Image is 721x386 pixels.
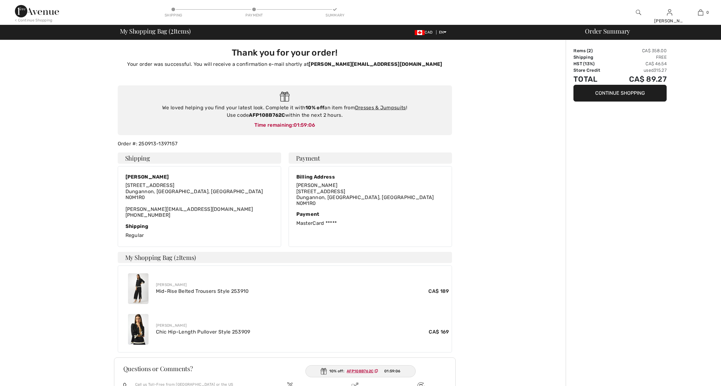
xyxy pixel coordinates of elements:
span: CAD [415,30,435,34]
h3: Thank you for your order! [121,48,448,58]
div: Regular [125,223,273,239]
span: 2 [176,253,179,261]
h4: Shipping [118,152,281,164]
td: Free [612,54,667,61]
img: 1ère Avenue [15,5,59,17]
span: 0 [706,10,709,15]
div: [PERSON_NAME] [654,18,685,24]
td: Shipping [573,54,612,61]
span: 2 [171,26,174,34]
div: Shipping [164,12,183,18]
div: We loved helping you find your latest look. Complete it with an item from ! Use code within the n... [124,104,446,119]
img: Gift.svg [280,92,290,102]
a: Mid-Rise Belted Trousers Style 253910 [156,288,249,294]
span: [STREET_ADDRESS] Dungannon, [GEOGRAPHIC_DATA], [GEOGRAPHIC_DATA] N0M1R0 [296,188,434,206]
button: Continue Shopping [573,85,667,102]
a: Sign In [667,9,672,15]
div: 10% off: [305,365,416,377]
td: HST (13%) [573,61,612,67]
a: Chic Hip-Length Pullover Style 253909 [156,329,250,335]
span: 315.27 [654,68,667,73]
span: CA$ 169 [429,328,449,336]
td: CA$ 89.27 [612,74,667,85]
div: Billing Address [296,174,434,180]
td: Store Credit [573,67,612,74]
strong: 10% off [305,105,324,111]
img: My Info [667,9,672,16]
div: [PERSON_NAME] [125,174,263,180]
div: Payment [296,211,444,217]
strong: AFP108B762C [249,112,285,118]
td: CA$ 46.54 [612,61,667,67]
span: 2 [588,48,591,53]
img: Canadian Dollar [415,30,425,35]
div: < Continue Shopping [15,17,52,23]
span: EN [439,30,447,34]
span: My Shopping Bag ( Items) [120,28,191,34]
div: [PERSON_NAME] [156,282,449,288]
span: 01:59:06 [294,122,315,128]
img: My Bag [698,9,703,16]
td: used [612,67,667,74]
td: Items ( ) [573,48,612,54]
strong: [PERSON_NAME][EMAIL_ADDRESS][DOMAIN_NAME] [308,61,442,67]
td: CA$ 358.00 [612,48,667,54]
div: Order #: 250913-1397157 [114,140,456,148]
div: [PERSON_NAME] [156,323,449,328]
h3: Questions or Comments? [123,366,446,372]
ins: AFP108B762C [347,369,373,373]
div: Shipping [125,223,273,229]
img: Mid-Rise Belted Trousers Style 253910 [128,273,148,304]
h4: Payment [289,152,452,164]
img: search the website [636,9,641,16]
p: Your order was successful. You will receive a confirmation e-mail shortly at [121,61,448,68]
h4: My Shopping Bag ( Items) [118,252,452,263]
span: [STREET_ADDRESS] Dungannon, [GEOGRAPHIC_DATA], [GEOGRAPHIC_DATA] N0M1R0 [125,182,263,200]
img: Gift.svg [321,368,327,375]
span: [PERSON_NAME] [296,182,338,188]
a: Dresses & Jumpsuits [355,105,406,111]
img: Chic Hip-Length Pullover Style 253909 [128,314,148,345]
td: Total [573,74,612,85]
div: Payment [245,12,263,18]
div: Order Summary [577,28,717,34]
span: 01:59:06 [384,368,400,374]
div: [PERSON_NAME][EMAIL_ADDRESS][DOMAIN_NAME] [PHONE_NUMBER] [125,182,263,218]
div: Time remaining: [124,121,446,129]
span: CA$ 189 [428,288,449,295]
a: 0 [685,9,716,16]
div: Summary [326,12,344,18]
